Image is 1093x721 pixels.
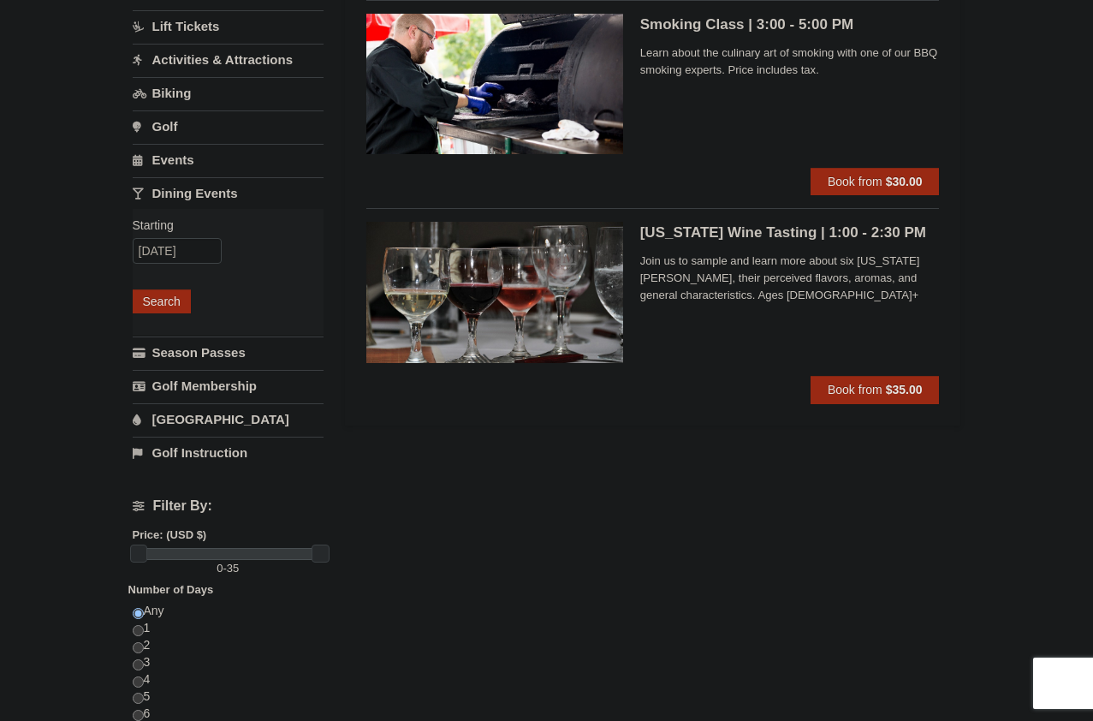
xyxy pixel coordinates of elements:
strong: $30.00 [886,175,923,188]
a: Dining Events [133,177,324,209]
a: Biking [133,77,324,109]
button: Book from $30.00 [811,168,940,195]
strong: Number of Days [128,583,214,596]
span: Book from [828,175,882,188]
a: Lift Tickets [133,10,324,42]
a: Golf [133,110,324,142]
span: Book from [828,383,882,396]
h5: [US_STATE] Wine Tasting | 1:00 - 2:30 PM [640,224,940,241]
label: - [133,560,324,577]
img: 6619865-193-7846229e.png [366,222,623,362]
a: Activities & Attractions [133,44,324,75]
strong: $35.00 [886,383,923,396]
img: 6619865-216-6bca8fa5.jpg [366,14,623,154]
h5: Smoking Class | 3:00 - 5:00 PM [640,16,940,33]
strong: Price: (USD $) [133,528,207,541]
span: 35 [227,562,239,575]
span: Join us to sample and learn more about six [US_STATE][PERSON_NAME], their perceived flavors, arom... [640,253,940,304]
label: Starting [133,217,311,234]
a: [GEOGRAPHIC_DATA] [133,403,324,435]
a: Golf Membership [133,370,324,402]
a: Golf Instruction [133,437,324,468]
button: Book from $35.00 [811,376,940,403]
span: 0 [217,562,223,575]
h4: Filter By: [133,498,324,514]
span: Learn about the culinary art of smoking with one of our BBQ smoking experts. Price includes tax. [640,45,940,79]
button: Search [133,289,191,313]
a: Season Passes [133,337,324,368]
a: Events [133,144,324,176]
